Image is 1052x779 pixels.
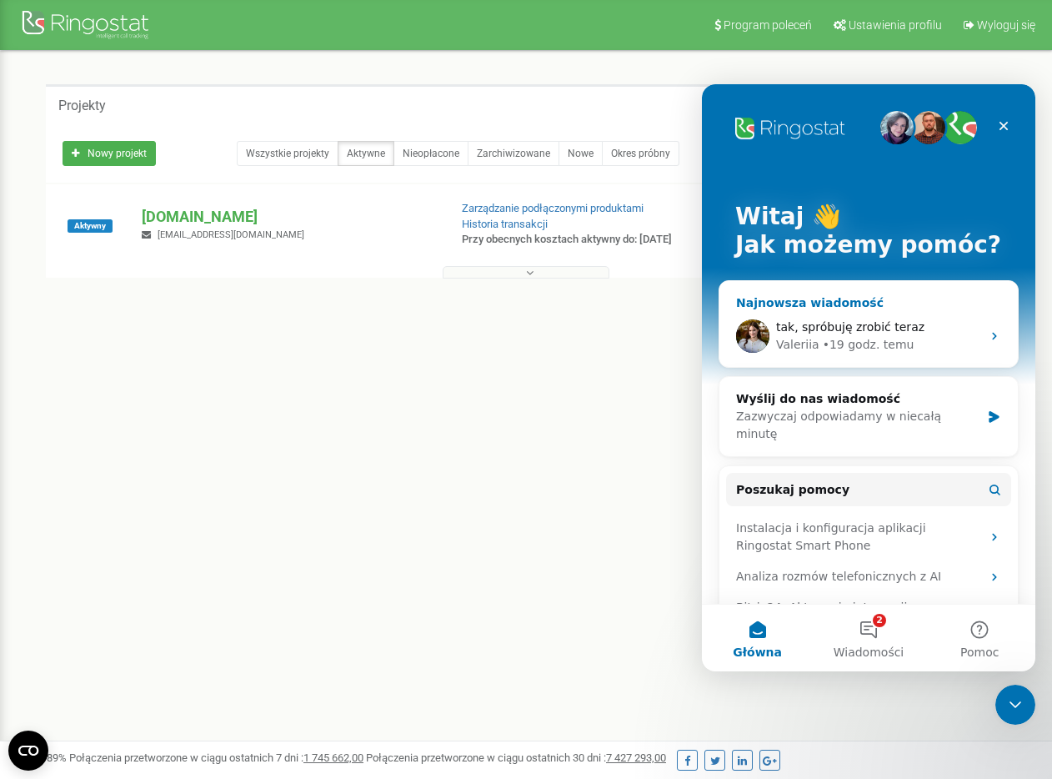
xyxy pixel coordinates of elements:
span: Ustawienia profilu [849,18,942,32]
span: Wyloguj się [977,18,1035,32]
span: Połączenia przetworzone w ciągu ostatnich 7 dni : [69,751,363,764]
iframe: Intercom live chat [995,685,1035,725]
h5: Projekty [58,98,106,113]
u: 7 427 293,00 [606,751,666,764]
a: Zarchiwizowane [468,141,559,166]
p: Przy obecnych kosztach aktywny do: [DATE] [462,232,675,248]
a: Okres próbny [602,141,679,166]
span: Aktywny [68,219,113,233]
a: Nieopłacone [393,141,468,166]
u: 1 745 662,00 [303,751,363,764]
span: Program poleceń [724,18,812,32]
p: [DOMAIN_NAME] [142,206,434,228]
iframe: Intercom live chat [702,84,1035,671]
a: Zarządzanie podłączonymi produktami [462,202,644,214]
a: Nowe [559,141,603,166]
a: Aktywne [338,141,394,166]
button: Open CMP widget [8,731,48,771]
span: [EMAIL_ADDRESS][DOMAIN_NAME] [158,229,304,240]
a: Nowy projekt [63,141,156,166]
span: Połączenia przetworzone w ciągu ostatnich 30 dni : [366,751,666,764]
a: Historia transakcji [462,218,548,230]
a: Wszystkie projekty [237,141,338,166]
